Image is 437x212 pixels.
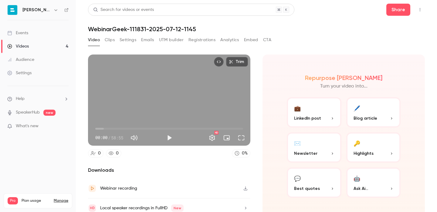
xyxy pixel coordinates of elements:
[354,115,377,121] span: Blog article
[226,57,248,67] button: Trim
[54,198,68,203] a: Manage
[111,134,123,141] span: 58:55
[88,25,425,33] h1: WebinarGeek-111831-2025-07-12-1145
[61,124,69,129] iframe: Noticeable Trigger
[116,150,119,157] div: 0
[386,4,410,16] button: Share
[354,103,360,113] div: 🖊️
[242,150,248,157] div: 0 %
[88,167,250,174] h2: Downloads
[17,10,30,15] div: v 4.0.25
[16,96,25,102] span: Help
[16,123,39,129] span: What's new
[141,35,154,45] button: Emails
[263,35,271,45] button: CTA
[88,149,103,157] a: 0
[16,109,40,116] a: SpeakerHub
[7,43,29,49] div: Videos
[95,134,123,141] div: 00:00
[95,134,107,141] span: 00:00
[287,97,341,128] button: 💼LinkedIn post
[93,7,154,13] div: Search for videos or events
[159,35,184,45] button: UTM builder
[98,150,101,157] div: 0
[244,35,258,45] button: Embed
[61,35,66,40] img: tab_keywords_by_traffic_grey.svg
[287,167,341,198] button: 💬Best quotes
[8,197,18,204] span: Pro
[294,103,301,113] div: 💼
[105,35,115,45] button: Clips
[88,35,100,45] button: Video
[106,149,121,157] a: 0
[415,5,425,15] button: Top Bar Actions
[68,36,101,40] div: Keyword (traffico)
[287,132,341,163] button: ✉️Newsletter
[346,167,401,198] button: 🤖Ask Ai...
[108,134,110,141] span: /
[214,57,224,67] button: Embed video
[163,132,175,144] button: Play
[346,97,401,128] button: 🖊️Blog article
[235,132,247,144] button: Full screen
[294,174,301,183] div: 💬
[120,35,136,45] button: Settings
[232,149,250,157] a: 0%
[354,185,368,192] span: Ask Ai...
[346,132,401,163] button: 🔑Highlights
[354,138,360,148] div: 🔑
[221,132,233,144] button: Turn on miniplayer
[8,5,17,15] img: Bryan srl
[7,57,34,63] div: Audience
[7,30,28,36] div: Events
[294,138,301,148] div: ✉️
[354,150,374,157] span: Highlights
[7,70,32,76] div: Settings
[220,35,239,45] button: Analytics
[206,132,218,144] button: Settings
[10,16,15,21] img: website_grey.svg
[354,174,360,183] div: 🤖
[22,198,50,203] span: Plan usage
[294,115,321,121] span: LinkedIn post
[10,10,15,15] img: logo_orange.svg
[128,132,140,144] button: Mute
[294,185,320,192] span: Best quotes
[25,35,30,40] img: tab_domain_overview_orange.svg
[171,204,184,212] span: New
[7,96,69,102] li: help-dropdown-opener
[43,110,56,116] span: new
[320,83,368,90] p: Turn your video into...
[188,35,215,45] button: Registrations
[32,36,46,40] div: Dominio
[214,131,218,134] div: HD
[22,7,51,13] h6: [PERSON_NAME]
[16,16,87,21] div: [PERSON_NAME]: [DOMAIN_NAME]
[100,185,137,192] div: Webinar recording
[305,74,382,81] h2: Repurpose [PERSON_NAME]
[294,150,317,157] span: Newsletter
[100,204,184,212] div: Local speaker recordings in FullHD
